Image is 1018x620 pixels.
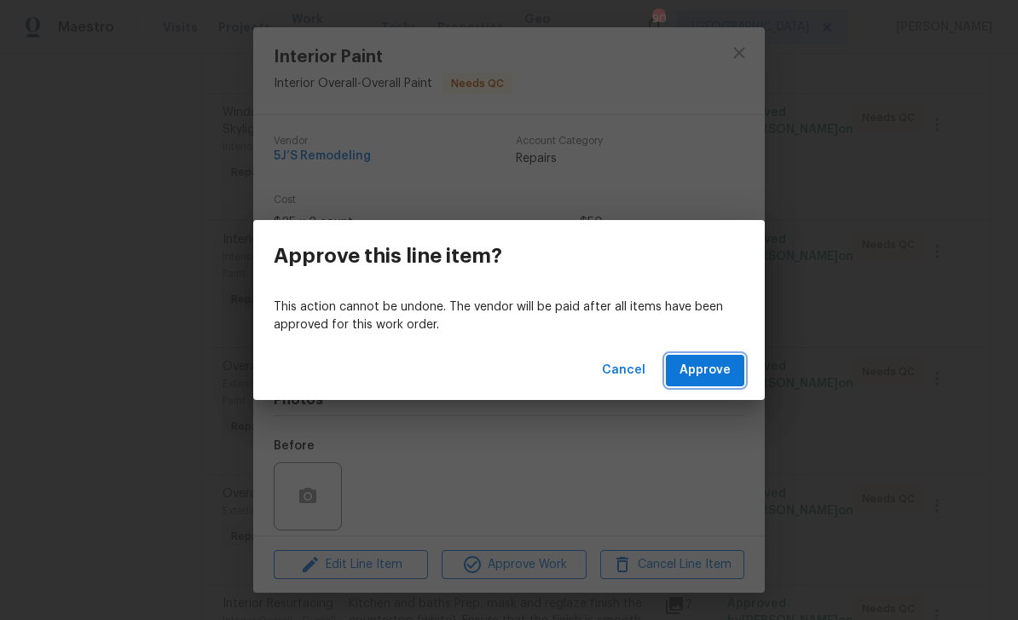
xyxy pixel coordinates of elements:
[680,360,731,381] span: Approve
[666,355,744,386] button: Approve
[595,355,652,386] button: Cancel
[274,298,744,334] p: This action cannot be undone. The vendor will be paid after all items have been approved for this...
[274,244,502,268] h3: Approve this line item?
[602,360,645,381] span: Cancel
